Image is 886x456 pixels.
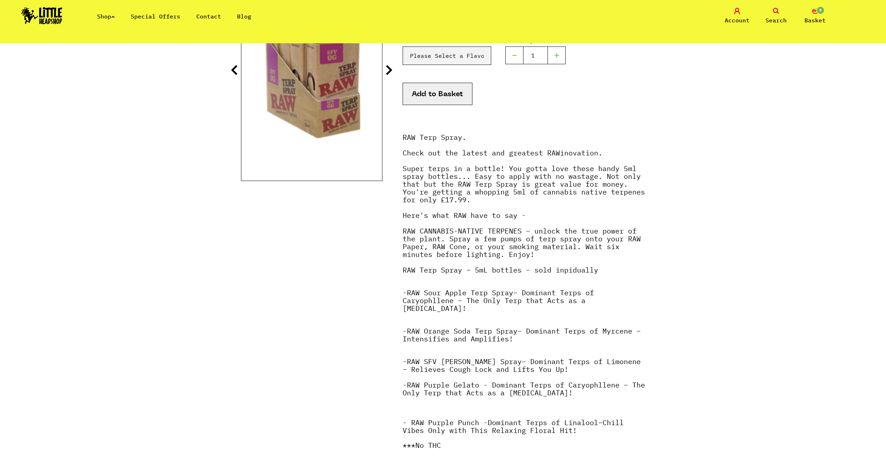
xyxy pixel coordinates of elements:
[403,265,598,275] em: RAW Terp Spray – 5mL bottles – sold inpidually
[816,6,825,15] span: 0
[403,357,641,390] strong: – Dominant Terps of Limonene – Relieves Cough Lock and Lifts You Up! -
[403,418,488,427] em: - RAW Purple Punch -
[403,132,645,259] strong: RAW Terp Spray. Check out the latest and greatest RAWinovation. Super terps in a bottle! You gott...
[407,326,517,336] em: RAW Orange Soda Terp Spray
[403,418,598,427] strong: Dominant Terps of Linalool
[403,289,645,327] p: -
[196,13,221,20] a: Contact
[804,16,826,24] span: Basket
[403,288,594,313] strong: – Dominant Terps of Caryophllene – The Only Terp that Acts as a [MEDICAL_DATA]!
[403,83,472,105] button: Add to Basket
[407,288,513,297] em: RAW Sour Apple Terp Spray
[97,13,115,20] a: Shop
[797,8,833,24] a: 0 Basket
[403,326,641,344] strong: – Dominant Terps of Myrcene – Intensifies and Amplifies!
[403,327,645,358] p: -
[237,13,251,20] a: Blog
[758,8,794,24] a: Search
[131,13,180,20] a: Special Offers
[725,16,750,24] span: Account
[523,46,548,64] input: 1
[403,358,645,404] p: -
[766,16,787,24] span: Search
[21,7,62,24] img: Little Head Shop Logo
[407,357,522,366] em: RAW SFV [PERSON_NAME] Spray
[403,419,645,441] p: –
[403,418,624,435] strong: Chill Vibes Only with This Relaxing Floral Hit!
[403,380,645,397] em: RAW Purple Gelato - Dominant Terps of Caryophllene – The Only Terp that Acts as a [MEDICAL_DATA]!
